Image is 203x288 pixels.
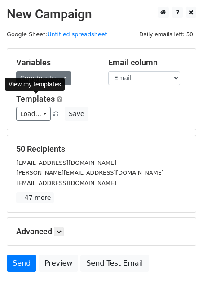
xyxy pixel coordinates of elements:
[16,159,116,166] small: [EMAIL_ADDRESS][DOMAIN_NAME]
[16,71,71,85] a: Copy/paste...
[7,31,107,38] small: Google Sheet:
[39,255,78,272] a: Preview
[80,255,149,272] a: Send Test Email
[16,107,51,121] a: Load...
[108,58,187,68] h5: Email column
[16,192,54,203] a: +47 more
[136,31,196,38] a: Daily emails left: 50
[136,30,196,39] span: Daily emails left: 50
[16,94,55,103] a: Templates
[158,245,203,288] iframe: Chat Widget
[5,78,65,91] div: View my templates
[16,227,187,236] h5: Advanced
[47,31,107,38] a: Untitled spreadsheet
[16,180,116,186] small: [EMAIL_ADDRESS][DOMAIN_NAME]
[16,169,164,176] small: [PERSON_NAME][EMAIL_ADDRESS][DOMAIN_NAME]
[16,144,187,154] h5: 50 Recipients
[16,58,95,68] h5: Variables
[7,255,36,272] a: Send
[7,7,196,22] h2: New Campaign
[65,107,88,121] button: Save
